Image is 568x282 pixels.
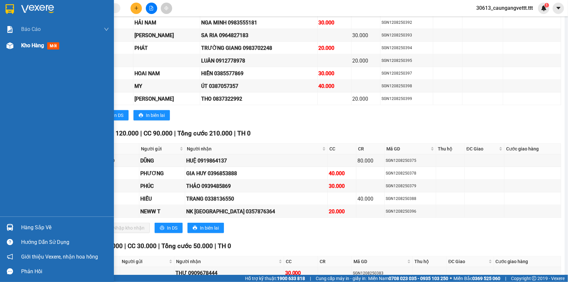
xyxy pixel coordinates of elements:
div: 80.000 [357,157,384,165]
img: icon-new-feature [541,5,547,11]
td: SGN1208250394 [381,42,433,54]
img: logo-vxr [6,4,14,14]
td: SGN1208250395 [381,54,433,67]
div: GIA HUY 0396853888 [186,169,326,177]
th: Cước giao hàng [494,256,561,267]
span: Mã GD [353,258,406,265]
div: TRANG 0338136550 [186,195,326,203]
div: LUÂN 0912778978 [201,57,316,65]
div: THẢO 0939485869 [186,182,326,190]
div: PHÁT [134,44,199,52]
button: file-add [146,3,157,14]
div: 40.000 [319,82,350,90]
div: Hướng dẫn sử dụng [21,237,109,247]
th: Cước giao hàng [505,144,561,154]
div: SGN1208250395 [381,58,432,64]
img: warehouse-icon [7,224,13,231]
div: 30.000 [319,19,350,27]
span: CR 120.000 [106,130,139,137]
th: CR [356,144,385,154]
span: message [7,268,13,275]
td: SGN1208250396 [385,205,436,218]
td: SGN1208250397 [381,67,433,80]
span: | [234,130,236,137]
span: In biên lai [200,224,219,232]
button: printerIn biên lai [133,110,170,120]
span: Người gửi [141,145,178,152]
span: ĐC Giao [466,145,498,152]
td: SGN1208250378 [385,167,436,180]
div: HẢI NAM [134,19,199,27]
td: SGN1208250393 [381,29,433,42]
span: | [158,242,160,250]
span: Miền Bắc [453,275,500,282]
sup: 1 [545,3,549,7]
div: MY [134,82,199,90]
span: printer [160,226,164,231]
div: ÚT 0387057357 [201,82,316,90]
div: PHƯƠNG [140,169,184,177]
div: SGN1208250379 [386,183,435,189]
div: SGN1208250375 [386,158,435,164]
span: Tổng cước 50.000 [161,242,213,250]
div: HOAI NAM [134,69,199,78]
span: notification [7,254,13,260]
span: | [505,275,506,282]
div: SGN1208250378 [386,170,435,176]
th: CC [284,256,318,267]
div: SA RIA 0964827183 [201,31,316,39]
span: file-add [149,6,154,10]
span: | [310,275,311,282]
td: SGN1208250398 [381,80,433,92]
span: Báo cáo [21,25,41,33]
img: warehouse-icon [7,42,13,49]
td: SGN1208250375 [385,154,436,167]
div: 40.000 [357,195,384,203]
button: caret-down [553,3,564,14]
div: 20.000 [329,207,355,216]
div: 30.000 [329,182,355,190]
span: down [104,27,109,32]
div: SGN1208250396 [386,208,435,215]
div: [PERSON_NAME] [134,95,199,103]
span: Miền Nam [368,275,448,282]
button: printerIn biên lai [187,223,224,233]
span: TH 0 [237,130,251,137]
span: 30613_caungangvettt.ttt [471,4,538,12]
th: Thu hộ [436,144,465,154]
td: SGN1208250379 [385,180,436,192]
button: printerIn DS [155,223,183,233]
span: In biên lai [146,112,165,119]
div: THƯ 0909678444 [175,269,283,277]
span: CR 20.000 [94,242,123,250]
span: ĐC Giao [449,258,487,265]
span: In DS [167,224,177,232]
span: Người nhận [187,145,321,152]
strong: 1900 633 818 [277,276,305,281]
div: 30.000 [319,69,350,78]
strong: 0369 525 060 [472,276,500,281]
span: Tổng cước 210.000 [177,130,232,137]
span: | [174,130,176,137]
span: aim [164,6,169,10]
span: 1 [546,3,548,7]
button: printerIn DS [101,110,129,120]
div: 20.000 [319,44,350,52]
div: TRƯỜNG GIANG 0983702248 [201,44,316,52]
div: SGN1208250393 [381,32,432,38]
div: NEWW T [140,207,184,216]
div: NGA MINH 0983555181 [201,19,316,27]
span: CC 90.000 [144,130,173,137]
span: Người gửi [122,258,168,265]
span: | [140,130,142,137]
span: TH 0 [218,242,231,250]
span: caret-down [556,5,561,11]
div: SGN1208250394 [381,45,432,51]
span: copyright [532,276,536,281]
div: DŨNG [140,157,184,165]
div: HUỆ 0919864137 [186,157,326,165]
button: aim [161,3,172,14]
div: NK [GEOGRAPHIC_DATA] 0357876364 [186,207,326,216]
span: Giới thiệu Vexere, nhận hoa hồng [21,253,98,261]
div: 30.000 [353,31,380,39]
